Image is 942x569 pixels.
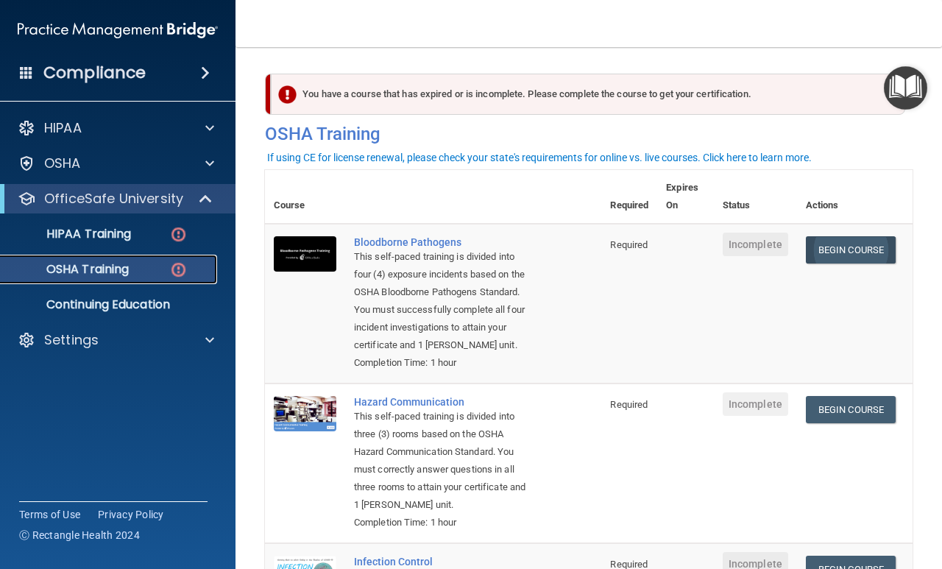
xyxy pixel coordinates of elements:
[723,392,788,416] span: Incomplete
[354,354,528,372] div: Completion Time: 1 hour
[44,155,81,172] p: OSHA
[354,396,528,408] a: Hazard Communication
[267,152,812,163] div: If using CE for license renewal, please check your state's requirements for online vs. live cours...
[18,15,218,45] img: PMB logo
[806,396,896,423] a: Begin Course
[601,170,657,224] th: Required
[278,85,297,104] img: exclamation-circle-solid-danger.72ef9ffc.png
[43,63,146,83] h4: Compliance
[884,66,927,110] button: Open Resource Center
[169,261,188,279] img: danger-circle.6113f641.png
[10,227,131,241] p: HIPAA Training
[10,262,129,277] p: OSHA Training
[688,465,924,523] iframe: Drift Widget Chat Controller
[18,190,213,208] a: OfficeSafe University
[265,150,814,165] button: If using CE for license renewal, please check your state's requirements for online vs. live cours...
[806,236,896,264] a: Begin Course
[265,170,345,224] th: Course
[610,239,648,250] span: Required
[18,331,214,349] a: Settings
[19,528,140,543] span: Ⓒ Rectangle Health 2024
[354,248,528,354] div: This self-paced training is divided into four (4) exposure incidents based on the OSHA Bloodborne...
[18,155,214,172] a: OSHA
[657,170,714,224] th: Expires On
[44,119,82,137] p: HIPAA
[354,514,528,531] div: Completion Time: 1 hour
[44,331,99,349] p: Settings
[98,507,164,522] a: Privacy Policy
[723,233,788,256] span: Incomplete
[169,225,188,244] img: danger-circle.6113f641.png
[19,507,80,522] a: Terms of Use
[354,408,528,514] div: This self-paced training is divided into three (3) rooms based on the OSHA Hazard Communication S...
[10,297,210,312] p: Continuing Education
[354,556,528,568] a: Infection Control
[797,170,913,224] th: Actions
[265,124,913,144] h4: OSHA Training
[714,170,797,224] th: Status
[44,190,183,208] p: OfficeSafe University
[610,399,648,410] span: Required
[271,74,905,115] div: You have a course that has expired or is incomplete. Please complete the course to get your certi...
[18,119,214,137] a: HIPAA
[354,236,528,248] a: Bloodborne Pathogens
